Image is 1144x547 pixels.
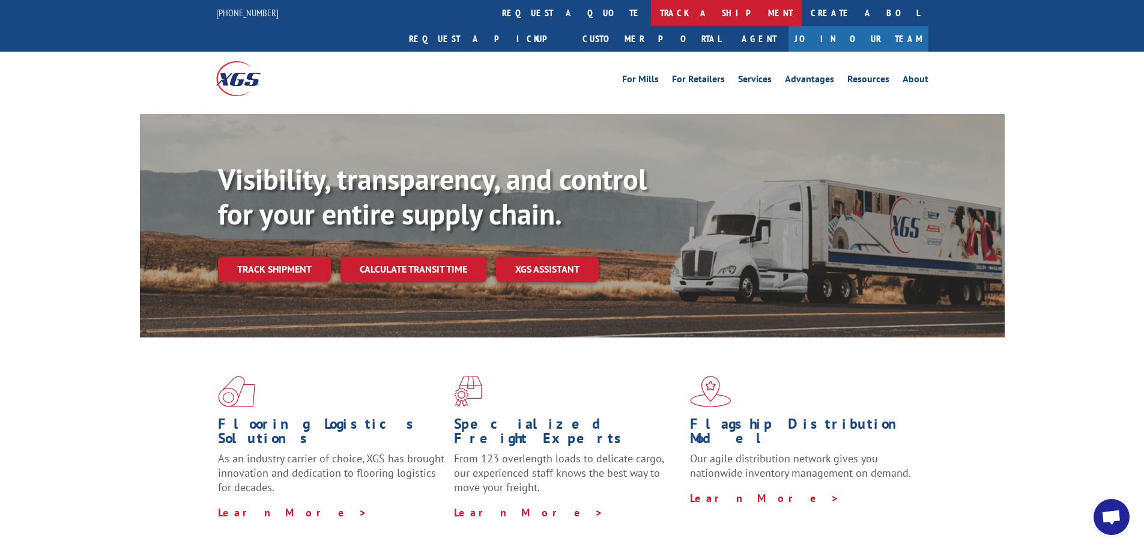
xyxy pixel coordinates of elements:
span: As an industry carrier of choice, XGS has brought innovation and dedication to flooring logistics... [218,452,444,494]
a: Join Our Team [788,26,928,52]
a: Resources [847,74,889,88]
h1: Flooring Logistics Solutions [218,417,445,452]
a: For Mills [622,74,659,88]
a: Learn More > [218,506,368,519]
img: xgs-icon-total-supply-chain-intelligence-red [218,376,255,407]
p: From 123 overlength loads to delicate cargo, our experienced staff knows the best way to move you... [454,452,681,505]
a: XGS ASSISTANT [496,256,599,282]
a: Agent [730,26,788,52]
span: Our agile distribution network gives you nationwide inventory management on demand. [690,452,911,480]
a: Services [738,74,772,88]
div: Open chat [1094,499,1130,535]
a: [PHONE_NUMBER] [216,7,279,19]
b: Visibility, transparency, and control for your entire supply chain. [218,160,647,232]
a: Learn More > [454,506,604,519]
a: Track shipment [218,256,331,282]
a: Request a pickup [400,26,574,52]
h1: Specialized Freight Experts [454,417,681,452]
a: About [903,74,928,88]
a: Customer Portal [574,26,730,52]
a: Advantages [785,74,834,88]
a: For Retailers [672,74,725,88]
h1: Flagship Distribution Model [690,417,917,452]
a: Calculate transit time [340,256,486,282]
img: xgs-icon-focused-on-flooring-red [454,376,482,407]
img: xgs-icon-flagship-distribution-model-red [690,376,731,407]
a: Learn More > [690,491,840,505]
